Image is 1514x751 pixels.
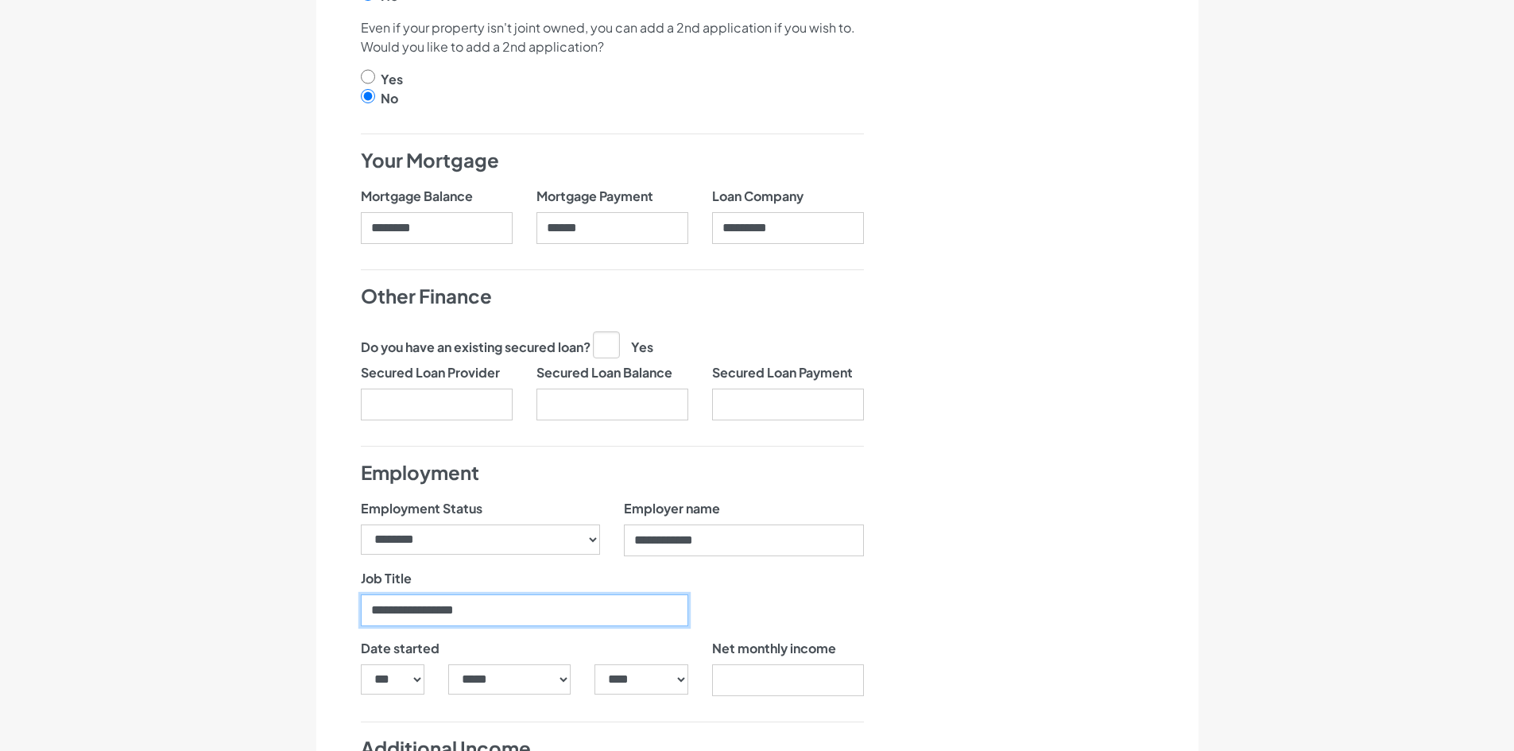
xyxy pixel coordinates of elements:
label: Do you have an existing secured loan? [361,338,590,357]
h4: Your Mortgage [361,147,864,174]
label: Date started [361,639,439,658]
h4: Employment [361,459,864,486]
h4: Other Finance [361,283,864,310]
p: Even if your property isn't joint owned, you can add a 2nd application if you wish to. Would you ... [361,18,864,56]
label: Job Title [361,569,412,588]
label: Secured Loan Balance [536,363,672,382]
label: Employer name [624,499,720,518]
label: Yes [593,331,653,357]
label: Employment Status [361,499,482,518]
label: Mortgage Balance [361,187,473,206]
label: Secured Loan Payment [712,363,853,382]
label: Loan Company [712,187,803,206]
label: No [381,89,398,108]
label: Yes [381,70,403,89]
label: Net monthly income [712,639,836,658]
label: Mortgage Payment [536,187,653,206]
label: Secured Loan Provider [361,363,500,382]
